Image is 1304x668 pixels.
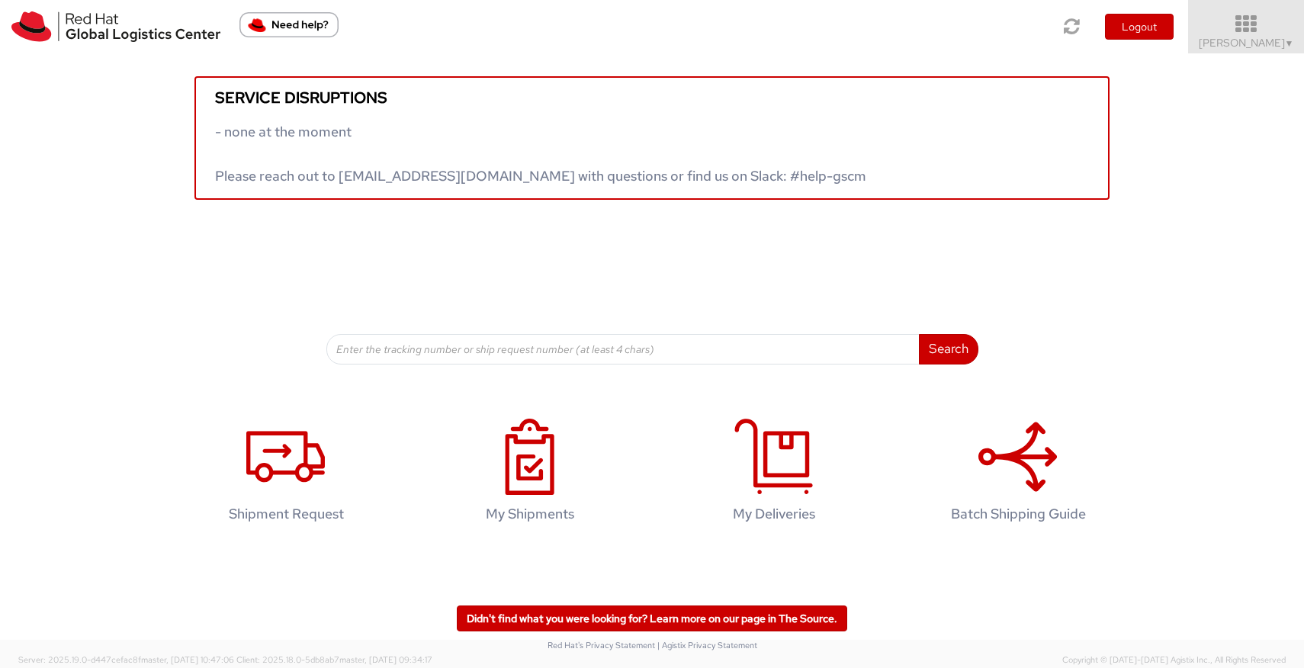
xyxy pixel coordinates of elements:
a: Service disruptions - none at the moment Please reach out to [EMAIL_ADDRESS][DOMAIN_NAME] with qu... [194,76,1110,200]
input: Enter the tracking number or ship request number (at least 4 chars) [326,334,920,365]
h5: Service disruptions [215,89,1089,106]
a: Shipment Request [172,403,400,545]
span: - none at the moment Please reach out to [EMAIL_ADDRESS][DOMAIN_NAME] with questions or find us o... [215,123,866,185]
span: master, [DATE] 09:34:17 [339,654,432,665]
a: Red Hat's Privacy Statement [548,640,655,650]
a: | Agistix Privacy Statement [657,640,757,650]
h4: Batch Shipping Guide [920,506,1116,522]
a: Batch Shipping Guide [904,403,1132,545]
span: Client: 2025.18.0-5db8ab7 [236,654,432,665]
button: Logout [1105,14,1174,40]
span: ▼ [1285,37,1294,50]
h4: My Deliveries [676,506,872,522]
span: [PERSON_NAME] [1199,36,1294,50]
a: My Deliveries [660,403,888,545]
a: My Shipments [416,403,644,545]
img: rh-logistics-00dfa346123c4ec078e1.svg [11,11,220,42]
span: Copyright © [DATE]-[DATE] Agistix Inc., All Rights Reserved [1062,654,1286,666]
button: Search [919,334,978,365]
button: Need help? [239,12,339,37]
h4: My Shipments [432,506,628,522]
h4: Shipment Request [188,506,384,522]
span: master, [DATE] 10:47:06 [141,654,234,665]
span: Server: 2025.19.0-d447cefac8f [18,654,234,665]
a: Didn't find what you were looking for? Learn more on our page in The Source. [457,605,847,631]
